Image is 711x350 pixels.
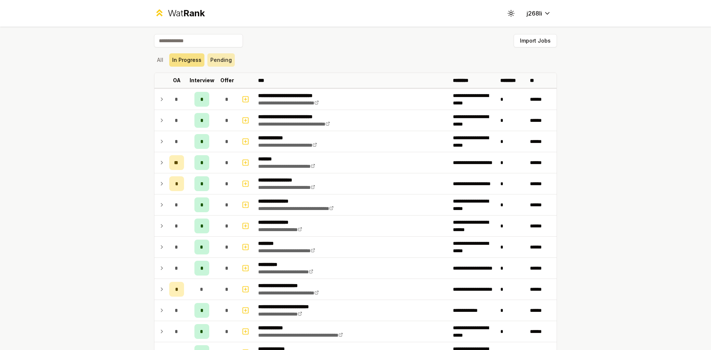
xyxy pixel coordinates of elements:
span: Rank [183,8,205,19]
div: Wat [168,7,205,19]
button: Import Jobs [514,34,557,47]
a: WatRank [154,7,205,19]
button: All [154,53,166,67]
button: Pending [207,53,235,67]
span: j268li [527,9,542,18]
p: Offer [220,77,234,84]
p: Interview [190,77,214,84]
p: OA [173,77,181,84]
button: In Progress [169,53,204,67]
button: j268li [521,7,557,20]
